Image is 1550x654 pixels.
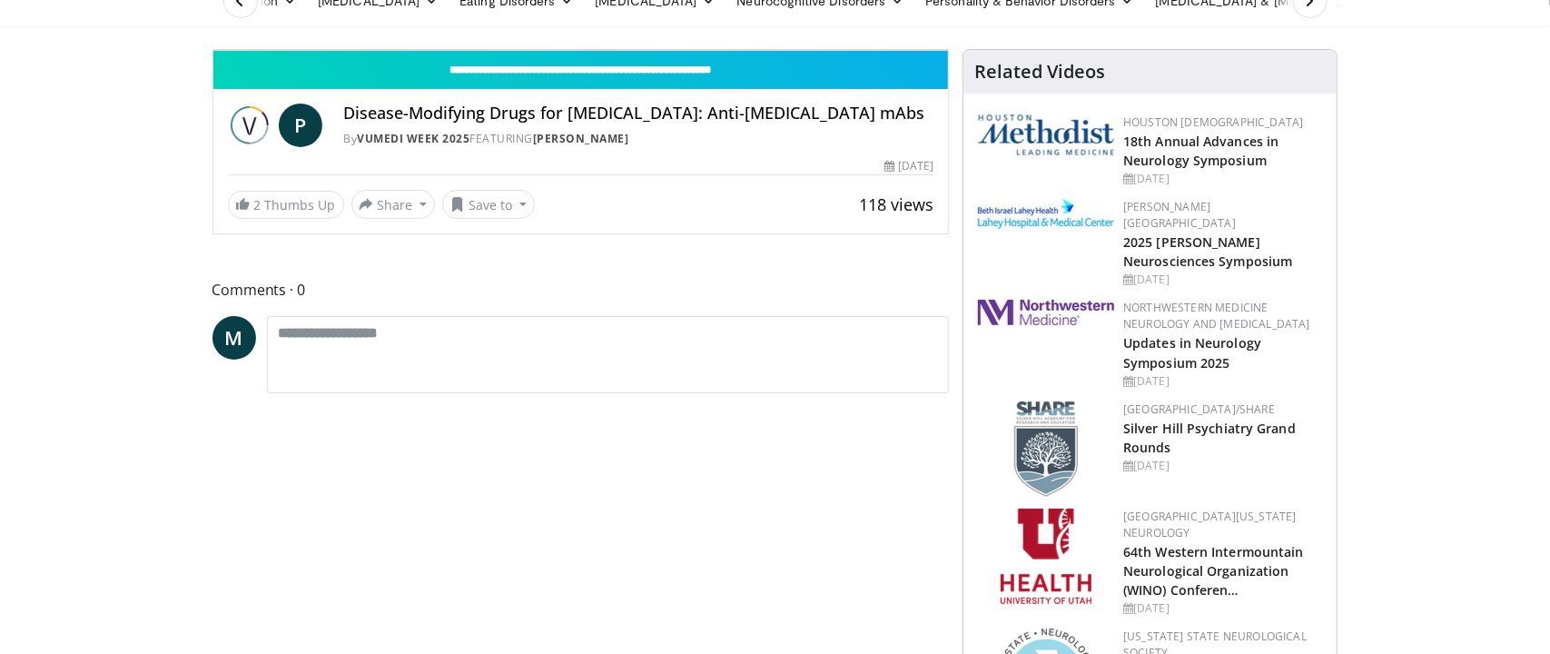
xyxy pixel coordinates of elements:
[1123,420,1296,456] a: Silver Hill Psychiatry Grand Rounds
[533,131,629,146] a: [PERSON_NAME]
[884,158,933,174] div: [DATE]
[1123,373,1322,390] div: [DATE]
[344,104,934,124] h4: Disease-Modifying Drugs for [MEDICAL_DATA]: Anti-[MEDICAL_DATA] mAbs
[442,190,535,219] button: Save to
[212,278,950,302] span: Comments 0
[1014,401,1078,497] img: f8aaeb6d-318f-4fcf-bd1d-54ce21f29e87.png.150x105_q85_autocrop_double_scale_upscale_version-0.2.png
[978,199,1114,229] img: e7977282-282c-4444-820d-7cc2733560fd.jpg.150x105_q85_autocrop_double_scale_upscale_version-0.2.jpg
[212,316,256,360] a: M
[1123,509,1297,540] a: [GEOGRAPHIC_DATA][US_STATE] Neurology
[978,114,1114,155] img: 5e4488cc-e109-4a4e-9fd9-73bb9237ee91.png.150x105_q85_autocrop_double_scale_upscale_version-0.2.png
[1123,600,1322,617] div: [DATE]
[254,196,262,213] span: 2
[974,61,1105,83] h4: Related Videos
[228,104,271,147] img: Vumedi Week 2025
[344,131,934,147] div: By FEATURING
[358,131,470,146] a: Vumedi Week 2025
[1123,401,1275,417] a: [GEOGRAPHIC_DATA]/SHARE
[228,191,344,219] a: 2 Thumbs Up
[1001,509,1091,604] img: f6362829-b0a3-407d-a044-59546adfd345.png.150x105_q85_autocrop_double_scale_upscale_version-0.2.png
[1123,133,1279,169] a: 18th Annual Advances in Neurology Symposium
[1123,114,1303,130] a: Houston [DEMOGRAPHIC_DATA]
[1123,171,1322,187] div: [DATE]
[213,50,949,51] video-js: Video Player
[1123,458,1322,474] div: [DATE]
[1123,199,1236,231] a: [PERSON_NAME][GEOGRAPHIC_DATA]
[978,300,1114,325] img: 2a462fb6-9365-492a-ac79-3166a6f924d8.png.150x105_q85_autocrop_double_scale_upscale_version-0.2.jpg
[351,190,436,219] button: Share
[859,193,933,215] span: 118 views
[1123,334,1261,371] a: Updates in Neurology Symposium 2025
[1123,300,1310,332] a: Northwestern Medicine Neurology and [MEDICAL_DATA]
[279,104,322,147] a: P
[1123,543,1304,599] a: 64th Western Intermountain Neurological Organization (WINO) Conferen…
[1123,272,1322,288] div: [DATE]
[1123,233,1292,270] a: 2025 [PERSON_NAME] Neurosciences Symposium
